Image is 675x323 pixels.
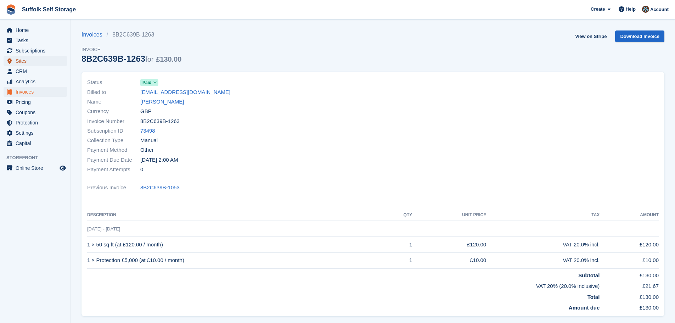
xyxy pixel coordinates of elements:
[140,146,154,154] span: Other
[140,184,180,192] a: 8B2C639B-1053
[4,87,67,97] a: menu
[87,252,386,268] td: 1 × Protection £5,000 (at £10.00 / month)
[4,97,67,107] a: menu
[16,118,58,128] span: Protection
[4,118,67,128] a: menu
[569,305,600,311] strong: Amount due
[87,226,120,232] span: [DATE] - [DATE]
[87,88,140,96] span: Billed to
[16,66,58,76] span: CRM
[16,163,58,173] span: Online Store
[87,210,386,221] th: Description
[87,156,140,164] span: Payment Due Date
[140,107,152,116] span: GBP
[58,164,67,172] a: Preview store
[16,25,58,35] span: Home
[600,290,659,301] td: £130.00
[578,272,600,278] strong: Subtotal
[87,98,140,106] span: Name
[615,30,664,42] a: Download Invoice
[386,252,412,268] td: 1
[142,79,151,86] span: Paid
[486,241,600,249] div: VAT 20.0% incl.
[4,107,67,117] a: menu
[591,6,605,13] span: Create
[87,184,140,192] span: Previous Invoice
[626,6,636,13] span: Help
[87,137,140,145] span: Collection Type
[16,46,58,56] span: Subscriptions
[140,127,155,135] a: 73498
[87,237,386,253] td: 1 × 50 sq ft (at £120.00 / month)
[412,237,486,253] td: £120.00
[386,210,412,221] th: QTY
[572,30,609,42] a: View on Stripe
[145,55,153,63] span: for
[600,252,659,268] td: £10.00
[4,77,67,87] a: menu
[16,87,58,97] span: Invoices
[81,54,181,63] div: 8B2C639B-1263
[600,279,659,290] td: £21.67
[4,138,67,148] a: menu
[87,127,140,135] span: Subscription ID
[486,210,600,221] th: Tax
[386,237,412,253] td: 1
[140,88,230,96] a: [EMAIL_ADDRESS][DOMAIN_NAME]
[140,98,184,106] a: [PERSON_NAME]
[4,25,67,35] a: menu
[140,156,178,164] time: 2025-08-19 01:00:00 UTC
[87,166,140,174] span: Payment Attempts
[650,6,669,13] span: Account
[642,6,649,13] img: Lisa Furneaux
[140,166,143,174] span: 0
[4,35,67,45] a: menu
[16,56,58,66] span: Sites
[16,35,58,45] span: Tasks
[81,30,181,39] nav: breadcrumbs
[16,97,58,107] span: Pricing
[140,137,158,145] span: Manual
[19,4,79,15] a: Suffolk Self Storage
[16,138,58,148] span: Capital
[4,128,67,138] a: menu
[16,107,58,117] span: Coupons
[87,117,140,126] span: Invoice Number
[4,46,67,56] a: menu
[16,128,58,138] span: Settings
[600,301,659,312] td: £130.00
[4,56,67,66] a: menu
[6,4,16,15] img: stora-icon-8386f47178a22dfd0bd8f6a31ec36ba5ce8667c1dd55bd0f319d3a0aa187defe.svg
[412,210,486,221] th: Unit Price
[156,55,181,63] span: £130.00
[587,294,600,300] strong: Total
[87,146,140,154] span: Payment Method
[4,66,67,76] a: menu
[87,107,140,116] span: Currency
[600,210,659,221] th: Amount
[600,237,659,253] td: £120.00
[4,163,67,173] a: menu
[6,154,71,161] span: Storefront
[16,77,58,87] span: Analytics
[87,78,140,87] span: Status
[600,268,659,279] td: £130.00
[140,78,158,87] a: Paid
[87,279,600,290] td: VAT 20% (20.0% inclusive)
[81,30,107,39] a: Invoices
[81,46,181,53] span: Invoice
[486,256,600,264] div: VAT 20.0% incl.
[140,117,180,126] span: 8B2C639B-1263
[412,252,486,268] td: £10.00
